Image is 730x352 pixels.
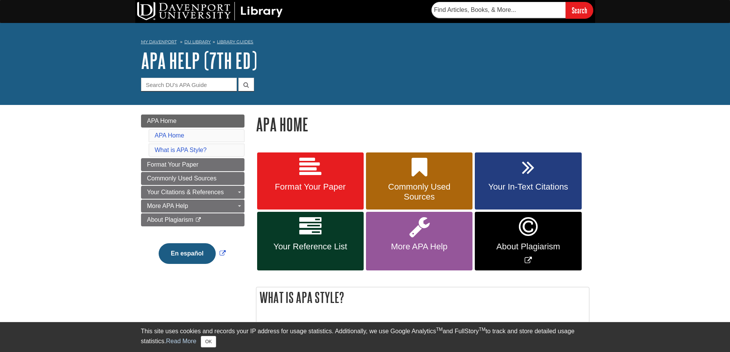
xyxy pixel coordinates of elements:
span: Commonly Used Sources [147,175,217,182]
div: This site uses cookies and records your IP address for usage statistics. Additionally, we use Goo... [141,327,589,347]
a: APA Home [141,115,244,128]
input: Search [566,2,593,18]
a: Format Your Paper [141,158,244,171]
span: APA Home [147,118,177,124]
sup: TM [479,327,486,332]
i: This link opens in a new window [195,218,202,223]
a: More APA Help [366,212,472,270]
a: More APA Help [141,200,244,213]
a: Commonly Used Sources [366,152,472,210]
a: APA Home [155,132,184,139]
span: Your Citations & References [147,189,224,195]
div: Guide Page Menu [141,115,244,277]
button: En español [159,243,216,264]
a: Read More [166,338,196,344]
span: Commonly Used Sources [372,182,467,202]
input: Search DU's APA Guide [141,78,237,91]
a: Format Your Paper [257,152,364,210]
h2: What is APA Style? [256,287,589,308]
span: More APA Help [147,203,188,209]
span: More APA Help [372,242,467,252]
span: Format Your Paper [147,161,198,168]
a: Your Citations & References [141,186,244,199]
span: About Plagiarism [147,216,194,223]
a: Link opens in new window [475,212,581,270]
span: Format Your Paper [263,182,358,192]
a: What is APA Style? [155,147,207,153]
a: About Plagiarism [141,213,244,226]
span: Your Reference List [263,242,358,252]
sup: TM [436,327,443,332]
img: DU Library [137,2,283,20]
a: Your In-Text Citations [475,152,581,210]
nav: breadcrumb [141,37,589,49]
a: Library Guides [217,39,253,44]
form: Searches DU Library's articles, books, and more [431,2,593,18]
a: Commonly Used Sources [141,172,244,185]
span: Your In-Text Citations [481,182,576,192]
a: DU Library [184,39,211,44]
span: About Plagiarism [481,242,576,252]
input: Find Articles, Books, & More... [431,2,566,18]
button: Close [201,336,216,347]
a: My Davenport [141,39,177,45]
h1: APA Home [256,115,589,134]
a: APA Help (7th Ed) [141,49,257,72]
a: Your Reference List [257,212,364,270]
a: Link opens in new window [157,250,228,257]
